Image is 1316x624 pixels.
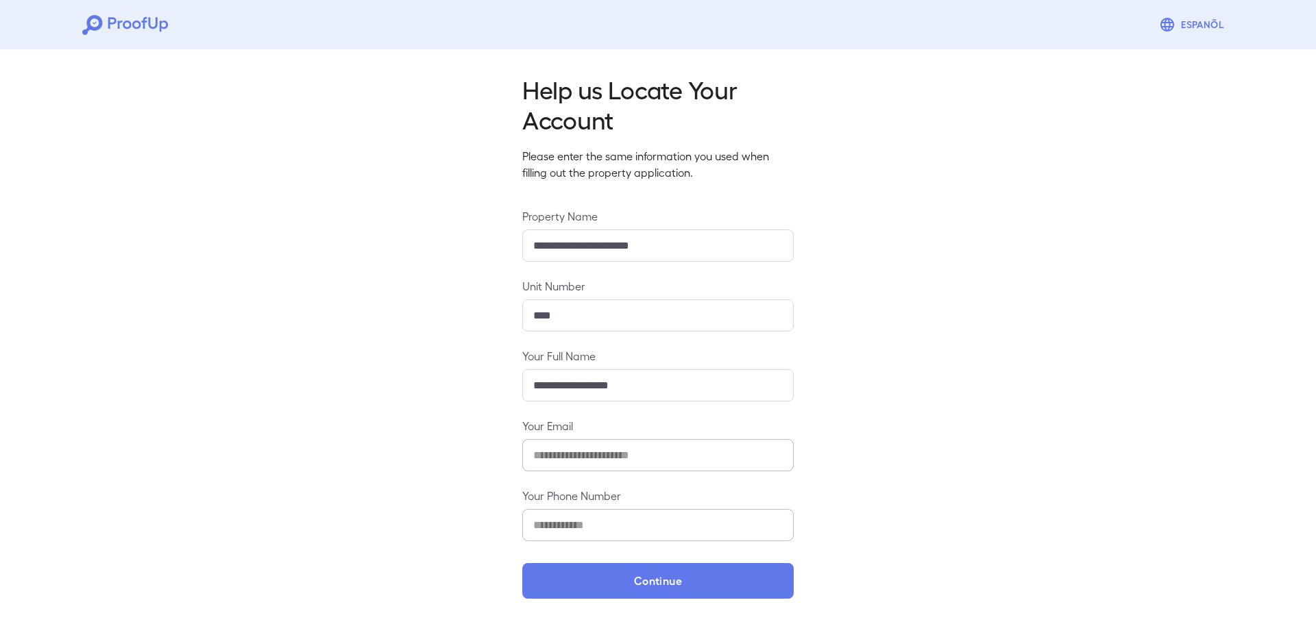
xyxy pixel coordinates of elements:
p: Please enter the same information you used when filling out the property application. [522,148,794,181]
label: Property Name [522,208,794,224]
h2: Help us Locate Your Account [522,74,794,134]
button: Espanõl [1154,11,1234,38]
label: Your Email [522,418,794,434]
label: Unit Number [522,278,794,294]
label: Your Full Name [522,348,794,364]
button: Continue [522,563,794,599]
label: Your Phone Number [522,488,794,503]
